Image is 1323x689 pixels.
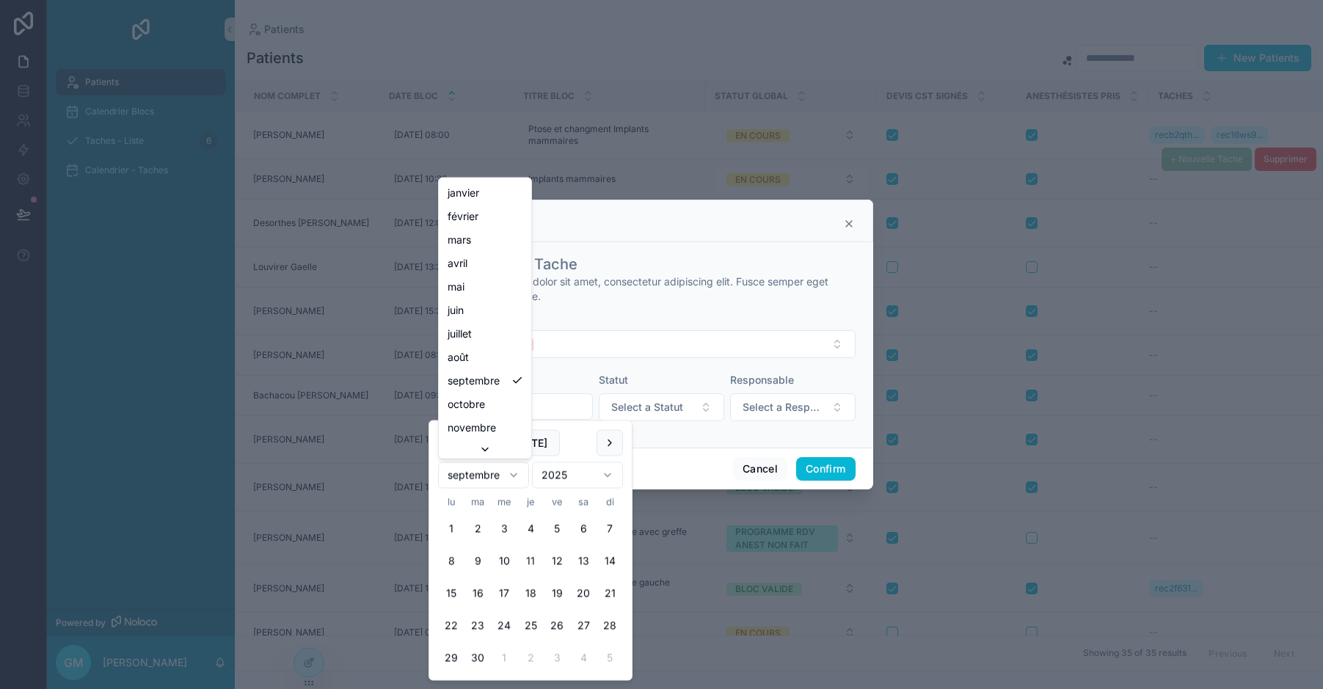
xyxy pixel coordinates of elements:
span: mai [448,280,464,294]
span: juin [448,303,464,318]
span: avril [448,256,467,271]
span: novembre [448,420,496,435]
span: janvier [448,186,479,200]
span: octobre [448,397,485,412]
span: mars [448,233,471,247]
span: juillet [448,327,472,341]
span: septembre [448,373,500,388]
span: août [448,350,469,365]
span: février [448,209,478,224]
